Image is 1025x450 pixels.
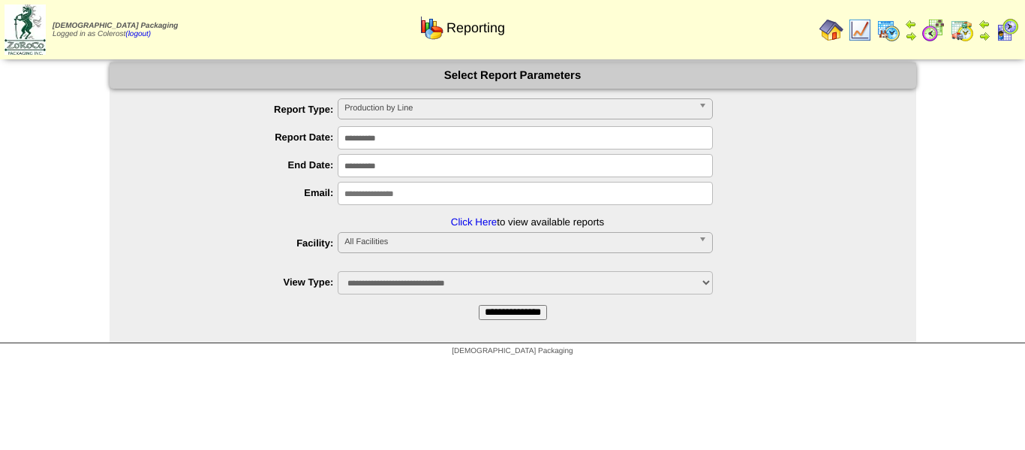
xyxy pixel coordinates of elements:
[140,131,338,143] label: Report Date:
[110,62,916,89] div: Select Report Parameters
[978,18,990,30] img: arrowleft.gif
[140,159,338,171] label: End Date:
[905,30,917,42] img: arrowright.gif
[53,22,178,30] span: [DEMOGRAPHIC_DATA] Packaging
[995,18,1019,42] img: calendarcustomer.gif
[978,30,990,42] img: arrowright.gif
[419,16,443,40] img: graph.gif
[140,182,916,228] li: to view available reports
[125,30,151,38] a: (logout)
[452,347,573,355] span: [DEMOGRAPHIC_DATA] Packaging
[921,18,945,42] img: calendarblend.gif
[876,18,900,42] img: calendarprod.gif
[140,276,338,288] label: View Type:
[344,99,693,117] span: Production by Line
[53,22,178,38] span: Logged in as Colerost
[344,233,693,251] span: All Facilities
[446,20,505,36] span: Reporting
[140,104,338,115] label: Report Type:
[819,18,843,42] img: home.gif
[451,216,497,228] a: Click Here
[905,18,917,30] img: arrowleft.gif
[140,237,338,249] label: Facility:
[848,18,872,42] img: line_graph.gif
[140,187,338,198] label: Email:
[5,5,46,55] img: zoroco-logo-small.webp
[950,18,974,42] img: calendarinout.gif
